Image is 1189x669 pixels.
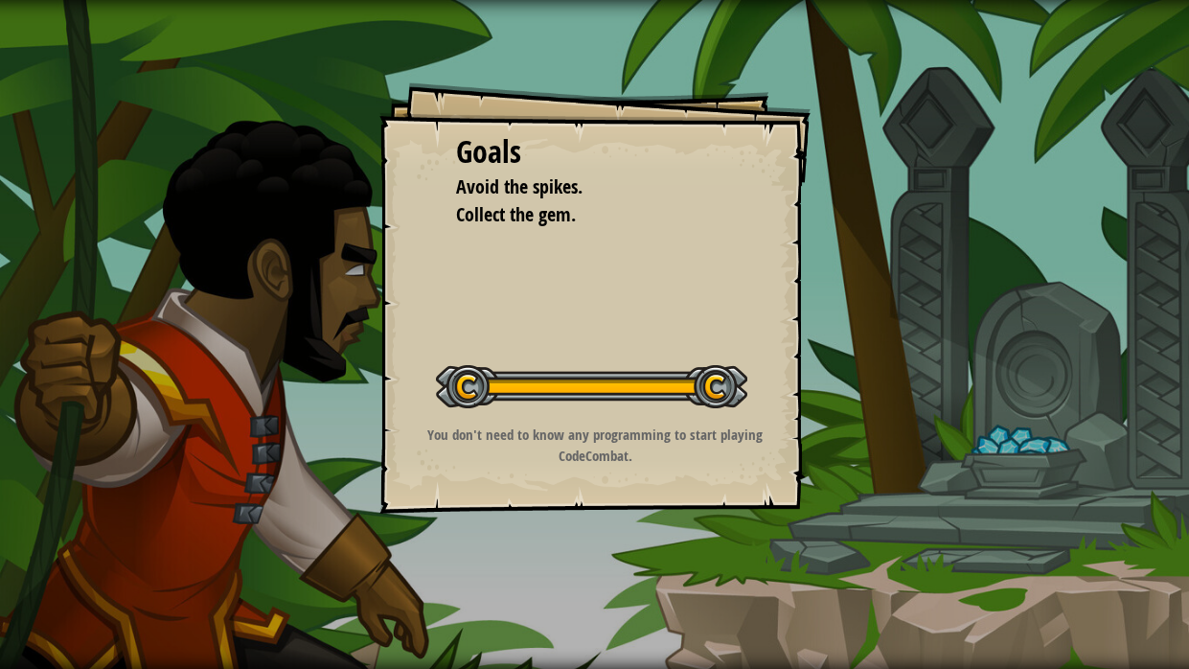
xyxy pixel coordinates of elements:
[456,130,734,174] div: Goals
[456,173,583,199] span: Avoid the spikes.
[432,173,729,201] li: Avoid the spikes.
[403,425,788,466] p: You don't need to know any programming to start playing CodeCombat.
[432,201,729,229] li: Collect the gem.
[456,201,576,227] span: Collect the gem.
